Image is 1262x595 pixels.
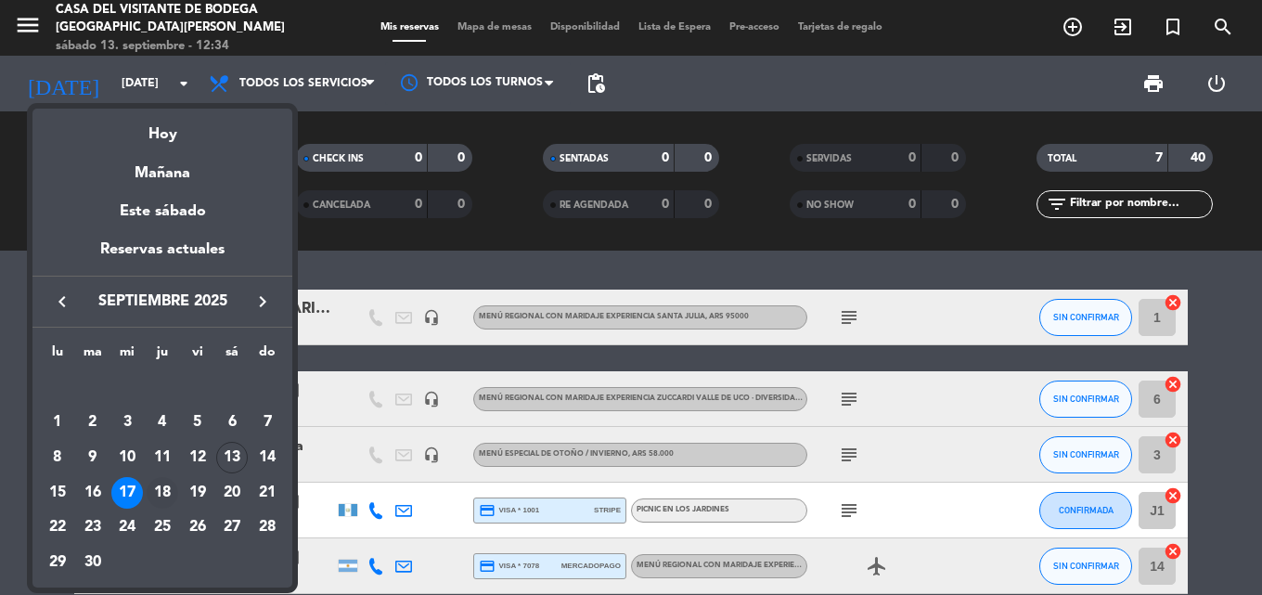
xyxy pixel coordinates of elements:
[40,475,75,511] td: 15 de septiembre de 2025
[109,342,145,370] th: miércoles
[147,407,178,438] div: 4
[77,477,109,509] div: 16
[77,547,109,578] div: 30
[250,475,285,511] td: 21 de septiembre de 2025
[40,370,285,406] td: SEP.
[45,290,79,314] button: keyboard_arrow_left
[40,406,75,441] td: 1 de septiembre de 2025
[215,511,251,546] td: 27 de septiembre de 2025
[77,407,109,438] div: 2
[40,511,75,546] td: 22 de septiembre de 2025
[182,407,213,438] div: 5
[111,511,143,543] div: 24
[180,440,215,475] td: 12 de septiembre de 2025
[251,291,274,313] i: keyboard_arrow_right
[180,406,215,441] td: 5 de septiembre de 2025
[32,148,292,186] div: Mañana
[75,511,110,546] td: 23 de septiembre de 2025
[246,290,279,314] button: keyboard_arrow_right
[51,291,73,313] i: keyboard_arrow_left
[251,442,283,473] div: 14
[77,442,109,473] div: 9
[42,407,73,438] div: 1
[42,511,73,543] div: 22
[215,342,251,370] th: sábado
[145,440,180,475] td: 11 de septiembre de 2025
[216,407,248,438] div: 6
[77,511,109,543] div: 23
[109,475,145,511] td: 17 de septiembre de 2025
[111,477,143,509] div: 17
[75,545,110,580] td: 30 de septiembre de 2025
[216,442,248,473] div: 13
[75,440,110,475] td: 9 de septiembre de 2025
[250,511,285,546] td: 28 de septiembre de 2025
[40,545,75,580] td: 29 de septiembre de 2025
[145,342,180,370] th: jueves
[216,477,248,509] div: 20
[215,475,251,511] td: 20 de septiembre de 2025
[251,407,283,438] div: 7
[42,442,73,473] div: 8
[75,342,110,370] th: martes
[182,442,213,473] div: 12
[79,290,246,314] span: septiembre 2025
[215,440,251,475] td: 13 de septiembre de 2025
[109,511,145,546] td: 24 de septiembre de 2025
[250,342,285,370] th: domingo
[251,477,283,509] div: 21
[145,511,180,546] td: 25 de septiembre de 2025
[111,442,143,473] div: 10
[182,477,213,509] div: 19
[250,406,285,441] td: 7 de septiembre de 2025
[40,342,75,370] th: lunes
[180,342,215,370] th: viernes
[32,238,292,276] div: Reservas actuales
[216,511,248,543] div: 27
[215,406,251,441] td: 6 de septiembre de 2025
[32,186,292,238] div: Este sábado
[147,511,178,543] div: 25
[180,511,215,546] td: 26 de septiembre de 2025
[147,442,178,473] div: 11
[250,440,285,475] td: 14 de septiembre de 2025
[75,475,110,511] td: 16 de septiembre de 2025
[40,440,75,475] td: 8 de septiembre de 2025
[182,511,213,543] div: 26
[32,109,292,147] div: Hoy
[145,406,180,441] td: 4 de septiembre de 2025
[111,407,143,438] div: 3
[75,406,110,441] td: 2 de septiembre de 2025
[147,477,178,509] div: 18
[180,475,215,511] td: 19 de septiembre de 2025
[42,547,73,578] div: 29
[109,440,145,475] td: 10 de septiembre de 2025
[145,475,180,511] td: 18 de septiembre de 2025
[109,406,145,441] td: 3 de septiembre de 2025
[251,511,283,543] div: 28
[42,477,73,509] div: 15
